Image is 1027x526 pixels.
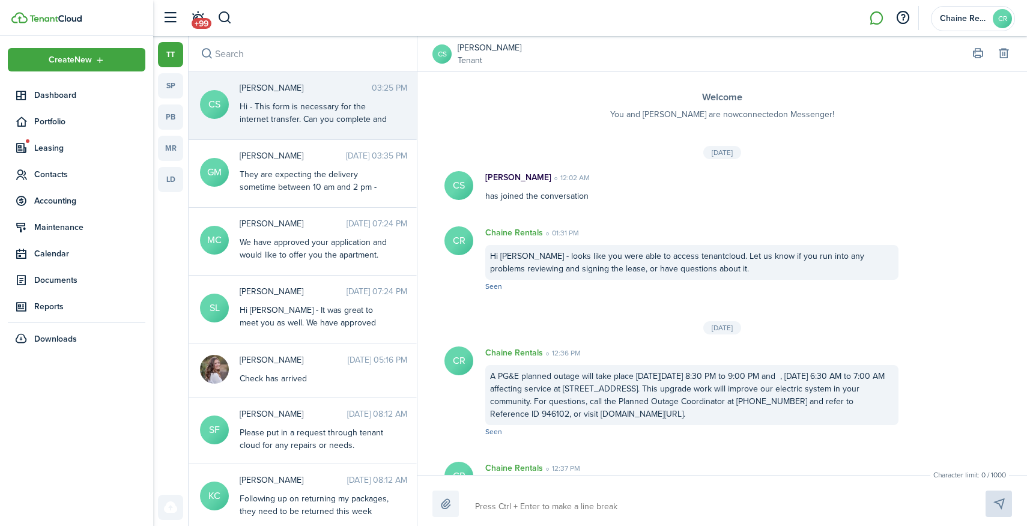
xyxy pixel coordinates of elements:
[240,354,348,366] span: Isabelle Geoghegan
[8,295,145,318] a: Reports
[485,245,898,280] div: Hi [PERSON_NAME] - looks like you were able to access tenantcloud. Let us know if you run into an...
[240,82,372,94] span: Camille Shandle
[29,15,82,22] img: TenantCloud
[347,285,407,298] time: [DATE] 07:24 PM
[940,14,988,23] span: Chaine Rentals
[192,18,211,29] span: +99
[551,172,590,183] time: 12:02 AM
[34,333,77,345] span: Downloads
[993,9,1012,28] avatar-text: CR
[158,73,183,98] a: sp
[240,285,347,298] span: Susan Landry
[930,470,1009,480] small: Character limit: 0 / 1000
[543,348,581,358] time: 12:36 PM
[34,168,145,181] span: Contacts
[441,108,1003,121] p: You and [PERSON_NAME] are now connected on Messenger!
[34,221,145,234] span: Maintenance
[347,408,407,420] time: [DATE] 08:12 AM
[348,354,407,366] time: [DATE] 05:16 PM
[240,236,390,362] div: We have approved your application and would like to offer you the apartment. We can put a lease t...
[441,90,1003,105] h3: Welcome
[444,462,473,491] avatar-text: CR
[240,474,347,486] span: Kate Coleman
[543,228,579,238] time: 01:31 PM
[969,46,986,62] button: Print
[158,104,183,130] a: pb
[458,41,521,54] a: [PERSON_NAME]
[158,42,183,67] a: tt
[34,89,145,101] span: Dashboard
[34,195,145,207] span: Accounting
[240,304,390,443] div: Hi [PERSON_NAME] - It was great to meet you as well. We have approved your application and would ...
[34,274,145,286] span: Documents
[200,482,229,510] avatar-text: KC
[240,426,390,452] div: Please put in a request through tenant cloud for any repairs or needs.
[432,44,452,64] a: CS
[485,365,898,425] div: A PG&E planned outage will take place [DATE][DATE] 8:30 PM to 9:00 PM and , [DATE] 6:30 AM to 7:0...
[158,136,183,161] a: mr
[444,171,473,200] avatar-text: CS
[703,321,741,334] div: [DATE]
[444,346,473,375] avatar-text: CR
[240,217,347,230] span: Michele Cusi
[34,300,145,313] span: Reports
[892,8,913,28] button: Open resource center
[372,82,407,94] time: 03:25 PM
[186,3,209,34] a: Notifications
[485,171,551,184] p: [PERSON_NAME]
[49,56,92,64] span: Create New
[200,90,229,119] avatar-text: CS
[217,8,232,28] button: Search
[485,426,502,437] span: Seen
[240,408,347,420] span: sydney fonseca
[346,150,407,162] time: [DATE] 03:35 PM
[485,462,543,474] p: Chaine Rentals
[200,416,229,444] avatar-text: SF
[198,46,215,62] button: Search
[703,146,741,159] div: [DATE]
[200,355,229,384] img: Isabelle Geoghegan
[200,226,229,255] avatar-text: MC
[34,115,145,128] span: Portfolio
[240,492,390,518] div: Following up on returning my packages, they need to be returned this week
[444,226,473,255] avatar-text: CR
[159,7,181,29] button: Open sidebar
[347,474,407,486] time: [DATE] 08:12 AM
[240,372,390,385] div: Check has arrived
[240,100,390,138] div: Hi - This form is necessary for the internet transfer. Can you complete and either send back to m...
[34,142,145,154] span: Leasing
[34,247,145,260] span: Calendar
[240,150,346,162] span: Geneva Michaelcheck
[11,12,28,23] img: TenantCloud
[200,294,229,322] avatar-text: SL
[458,54,521,67] a: Tenant
[240,168,390,244] div: They are expecting the delivery sometime between 10 am and 2 pm - don't feel like you have to be ...
[347,217,407,230] time: [DATE] 07:24 PM
[473,171,910,202] div: has joined the conversation
[8,48,145,71] button: Open menu
[995,46,1012,62] button: Delete
[543,463,580,474] time: 12:37 PM
[485,226,543,239] p: Chaine Rentals
[200,158,229,187] avatar-text: GM
[158,167,183,192] a: ld
[485,346,543,359] p: Chaine Rentals
[189,36,417,71] input: search
[8,83,145,107] a: Dashboard
[485,281,502,292] span: Seen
